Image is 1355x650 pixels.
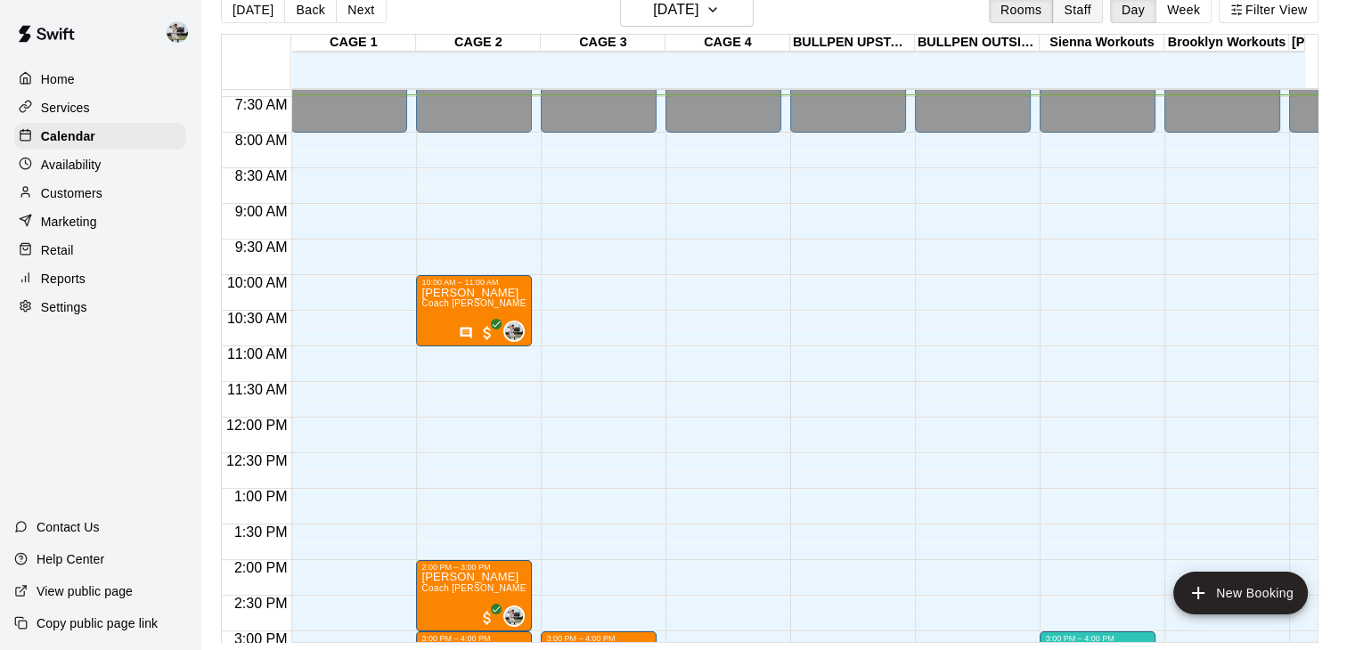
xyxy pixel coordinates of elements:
[230,524,292,540] span: 1:30 PM
[14,151,186,178] a: Availability
[505,322,523,340] img: Matt Hill
[223,311,292,326] span: 10:30 AM
[222,418,291,433] span: 12:00 PM
[41,298,87,316] p: Settings
[231,97,292,112] span: 7:30 AM
[230,489,292,504] span: 1:00 PM
[41,99,90,117] p: Services
[510,605,525,627] span: Matt Hill
[416,275,532,346] div: 10:00 AM – 11:00 AM: Coach Matt Hill One on One
[546,634,651,643] div: 3:00 PM – 4:00 PM
[478,609,496,627] span: All customers have paid
[421,634,526,643] div: 3:00 PM – 4:00 PM
[915,35,1040,52] div: BULLPEN OUTSIDE
[14,208,186,235] a: Marketing
[37,614,158,632] p: Copy public page link
[421,583,583,593] span: Coach [PERSON_NAME] One on One
[222,453,291,468] span: 12:30 PM
[291,35,416,52] div: CAGE 1
[421,278,526,287] div: 10:00 AM – 11:00 AM
[421,563,526,572] div: 2:00 PM – 3:00 PM
[14,94,186,121] a: Services
[478,324,496,342] span: All customers have paid
[14,123,186,150] a: Calendar
[14,294,186,321] a: Settings
[416,560,532,631] div: 2:00 PM – 3:00 PM: Grayson Warrick
[14,265,186,292] a: Reports
[14,237,186,264] a: Retail
[665,35,790,52] div: CAGE 4
[231,133,292,148] span: 8:00 AM
[1040,35,1164,52] div: Sienna Workouts
[14,66,186,93] a: Home
[41,184,102,202] p: Customers
[421,298,583,308] span: Coach [PERSON_NAME] One on One
[790,35,915,52] div: BULLPEN UPSTAIRS
[416,35,541,52] div: CAGE 2
[37,518,100,536] p: Contact Us
[37,550,104,568] p: Help Center
[163,14,200,50] div: Matt Hill
[459,326,473,340] svg: Has notes
[1173,572,1308,614] button: add
[41,156,102,174] p: Availability
[503,605,525,627] div: Matt Hill
[230,560,292,575] span: 2:00 PM
[14,180,186,207] a: Customers
[541,35,665,52] div: CAGE 3
[223,275,292,290] span: 10:00 AM
[223,346,292,362] span: 11:00 AM
[167,21,188,43] img: Matt Hill
[41,127,95,145] p: Calendar
[1164,35,1289,52] div: Brooklyn Workouts
[505,607,523,625] img: Matt Hill
[230,631,292,646] span: 3:00 PM
[223,382,292,397] span: 11:30 AM
[37,582,133,600] p: View public page
[230,596,292,611] span: 2:30 PM
[510,321,525,342] span: Matt Hill
[41,70,75,88] p: Home
[41,270,86,288] p: Reports
[41,241,74,259] p: Retail
[231,168,292,183] span: 8:30 AM
[231,204,292,219] span: 9:00 AM
[231,240,292,255] span: 9:30 AM
[503,321,525,342] div: Matt Hill
[1045,634,1150,643] div: 3:00 PM – 4:00 PM
[41,213,97,231] p: Marketing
